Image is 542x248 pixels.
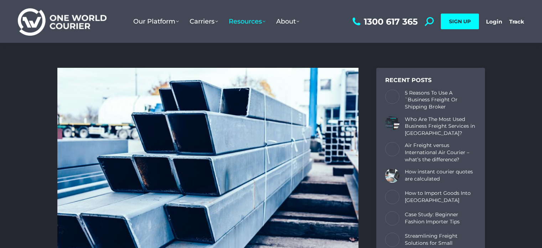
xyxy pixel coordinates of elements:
a: About [271,10,305,32]
span: Our Platform [133,17,179,25]
a: Login [486,18,502,25]
a: Air Freight versus International Air Courier – what’s the difference? [405,142,476,163]
a: How instant courier quotes are calculated [405,168,476,182]
a: 1300 617 365 [351,17,418,26]
a: How to Import Goods Into [GEOGRAPHIC_DATA] [405,190,476,204]
span: Resources [229,17,265,25]
a: Post image [385,211,399,226]
a: Post image [385,190,399,204]
a: Case Study: Beginner Fashion Importer Tips [405,211,476,225]
img: One World Courier [18,7,107,36]
div: Recent Posts [385,77,476,84]
a: Who Are The Most Used Business Freight Services in [GEOGRAPHIC_DATA]? [405,116,476,137]
a: Our Platform [128,10,184,32]
a: Post image [385,142,399,156]
a: Track [509,18,524,25]
span: About [276,17,299,25]
a: 5 Reasons To Use A `Business Freight Or Shipping Broker [405,90,476,111]
a: Post image [385,116,399,130]
a: Post image [385,233,399,247]
a: Carriers [184,10,223,32]
span: Carriers [190,17,218,25]
a: Resources [223,10,271,32]
a: Post image [385,168,399,183]
span: SIGN UP [449,18,471,25]
a: SIGN UP [441,14,479,29]
a: Post image [385,90,399,104]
